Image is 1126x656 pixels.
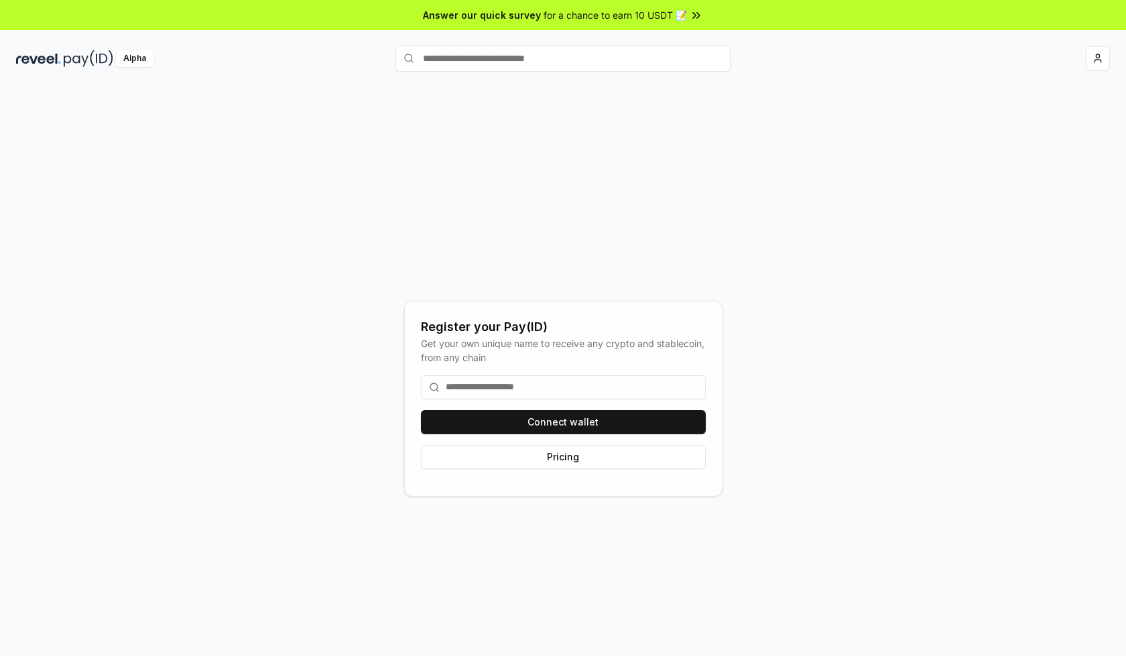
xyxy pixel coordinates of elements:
[421,336,706,365] div: Get your own unique name to receive any crypto and stablecoin, from any chain
[421,318,706,336] div: Register your Pay(ID)
[116,50,153,67] div: Alpha
[421,445,706,469] button: Pricing
[423,8,541,22] span: Answer our quick survey
[544,8,687,22] span: for a chance to earn 10 USDT 📝
[421,410,706,434] button: Connect wallet
[16,50,61,67] img: reveel_dark
[64,50,113,67] img: pay_id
